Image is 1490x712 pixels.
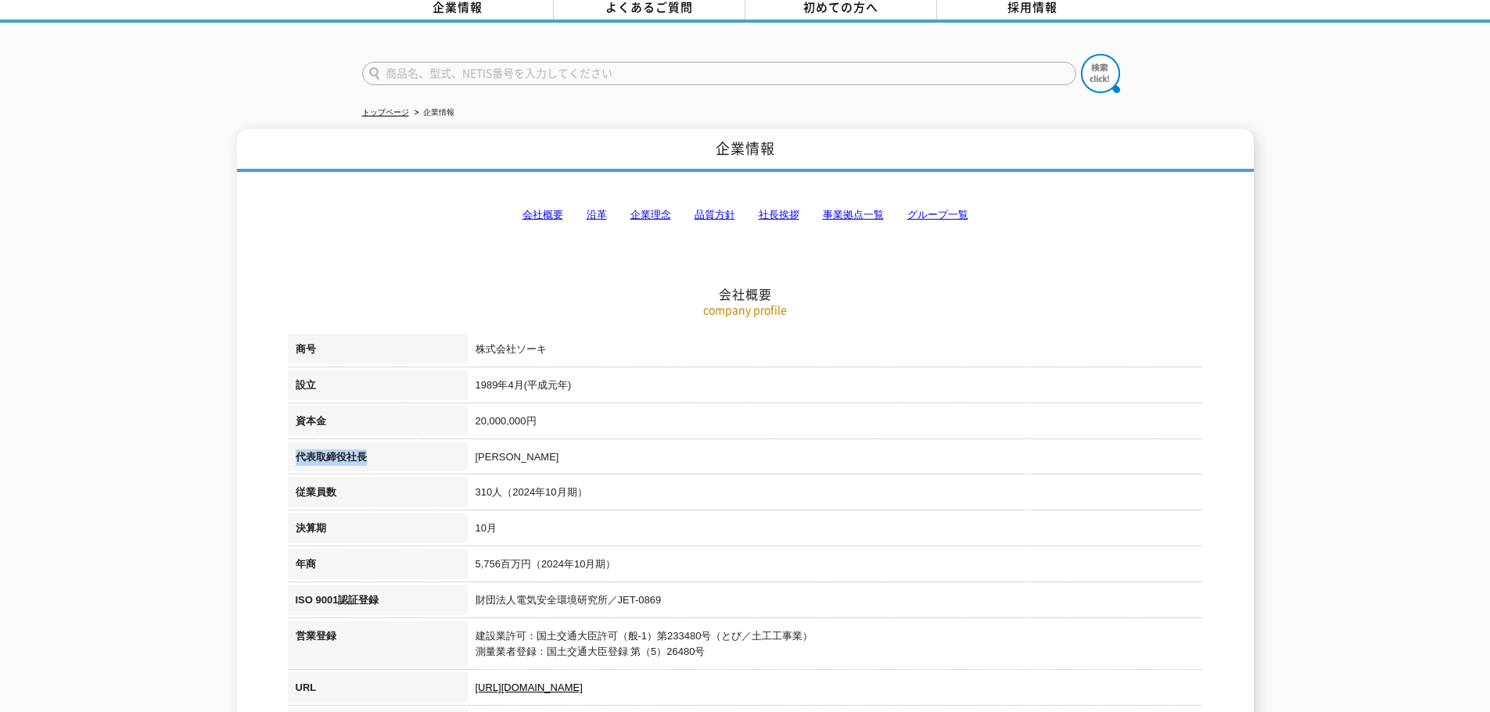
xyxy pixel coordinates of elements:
td: 財団法人電気安全環境研究所／JET-0869 [468,585,1203,621]
p: company profile [288,302,1203,318]
td: 5,756百万円（2024年10月期） [468,549,1203,585]
td: 310人（2024年10月期） [468,477,1203,513]
a: 沿革 [587,209,607,220]
a: 事業拠点一覧 [823,209,884,220]
a: グループ一覧 [907,209,968,220]
th: 年商 [288,549,468,585]
img: btn_search.png [1081,54,1120,93]
th: 営業登録 [288,621,468,673]
th: ISO 9001認証登録 [288,585,468,621]
td: 10月 [468,513,1203,549]
th: 設立 [288,370,468,406]
th: 商号 [288,334,468,370]
a: トップページ [362,108,409,116]
td: 1989年4月(平成元年) [468,370,1203,406]
th: 資本金 [288,406,468,442]
th: 代表取締役社長 [288,442,468,478]
a: 会社概要 [522,209,563,220]
a: 企業理念 [630,209,671,220]
td: 株式会社ソーキ [468,334,1203,370]
a: [URL][DOMAIN_NAME] [476,682,583,693]
a: 社長挨拶 [759,209,799,220]
td: 20,000,000円 [468,406,1203,442]
th: 従業員数 [288,477,468,513]
input: 商品名、型式、NETIS番号を入力してください [362,62,1076,85]
td: [PERSON_NAME] [468,442,1203,478]
th: URL [288,672,468,708]
h2: 会社概要 [288,130,1203,302]
li: 企業情報 [411,105,454,121]
td: 建設業許可：国土交通大臣許可（般-1）第233480号（とび／土工工事業） 測量業者登録：国土交通大臣登録 第（5）26480号 [468,621,1203,673]
h1: 企業情報 [237,129,1254,172]
a: 品質方針 [695,209,735,220]
th: 決算期 [288,513,468,549]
